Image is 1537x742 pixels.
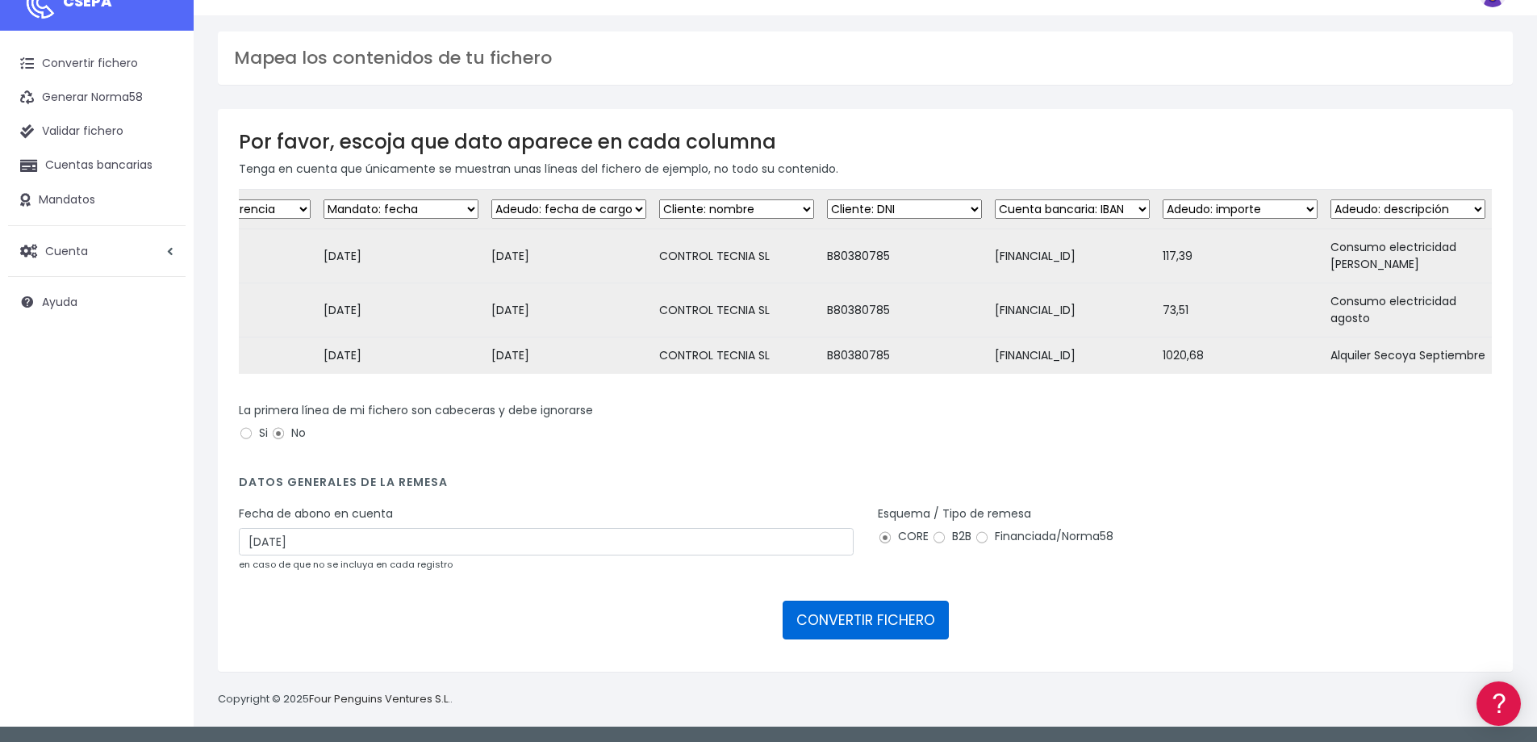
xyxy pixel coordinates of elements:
[8,149,186,182] a: Cuentas bancarias
[975,528,1113,545] label: Financiada/Norma58
[1324,229,1492,283] td: Consumo electricidad [PERSON_NAME]
[239,130,1492,153] h3: Por favor, escoja que dato aparece en cada columna
[485,337,653,375] td: [DATE]
[239,425,268,442] label: Si
[8,81,186,115] a: Generar Norma58
[16,178,307,194] div: Convertir ficheros
[988,337,1156,375] td: [FINANCIAL_ID]
[239,505,393,522] label: Fecha de abono en cuenta
[8,115,186,149] a: Validar fichero
[1324,337,1492,375] td: Alquiler Secoya Septiembre
[234,48,1497,69] h3: Mapea los contenidos de tu fichero
[16,321,307,336] div: Facturación
[239,402,593,419] label: La primera línea de mi fichero son cabeceras y debe ignorarse
[878,528,929,545] label: CORE
[45,242,88,258] span: Cuenta
[8,47,186,81] a: Convertir fichero
[1156,337,1324,375] td: 1020,68
[1156,229,1324,283] td: 117,39
[16,346,307,371] a: General
[271,425,306,442] label: No
[16,432,307,460] button: Contáctanos
[653,337,821,375] td: CONTROL TECNIA SL
[16,229,307,254] a: Problemas habituales
[821,283,988,337] td: B80380785
[222,465,311,480] a: POWERED BY ENCHANT
[16,204,307,229] a: Formatos
[8,234,186,268] a: Cuenta
[821,337,988,375] td: B80380785
[239,160,1492,178] p: Tenga en cuenta que únicamente se muestran unas líneas del fichero de ejemplo, no todo su contenido.
[653,229,821,283] td: CONTROL TECNIA SL
[317,283,485,337] td: [DATE]
[16,388,307,403] div: Programadores
[317,337,485,375] td: [DATE]
[878,505,1031,522] label: Esquema / Tipo de remesa
[239,558,453,571] small: en caso de que no se incluya en cada registro
[16,279,307,304] a: Perfiles de empresas
[1156,283,1324,337] td: 73,51
[8,183,186,217] a: Mandatos
[932,528,971,545] label: B2B
[8,285,186,319] a: Ayuda
[988,283,1156,337] td: [FINANCIAL_ID]
[485,283,653,337] td: [DATE]
[16,413,307,438] a: API
[783,601,949,639] button: CONVERTIR FICHERO
[317,229,485,283] td: [DATE]
[485,229,653,283] td: [DATE]
[218,691,453,708] p: Copyright © 2025 .
[239,476,1492,497] h4: Datos generales de la remesa
[1324,283,1492,337] td: Consumo electricidad agosto
[16,112,307,128] div: Información general
[821,229,988,283] td: B80380785
[653,283,821,337] td: CONTROL TECNIA SL
[16,137,307,162] a: Información general
[309,691,450,706] a: Four Penguins Ventures S.L.
[42,294,77,310] span: Ayuda
[16,254,307,279] a: Videotutoriales
[988,229,1156,283] td: [FINANCIAL_ID]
